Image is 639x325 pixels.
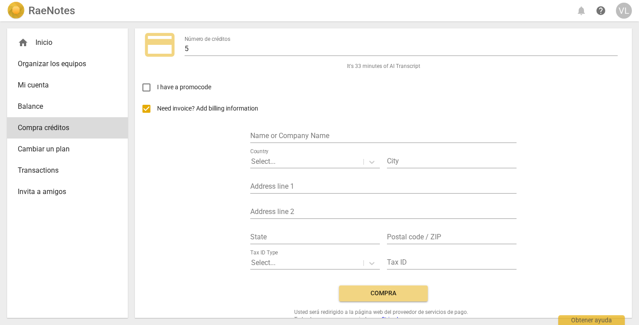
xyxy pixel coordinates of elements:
[157,104,260,113] span: Need invoice? Add billing information
[7,2,25,20] img: Logo
[250,149,268,154] label: Country
[7,139,128,160] a: Cambiar un plan
[7,53,128,75] a: Organizar los equipos
[616,3,632,19] button: VL
[7,2,75,20] a: LogoRaeNotes
[7,181,128,202] a: Invita a amigos
[7,75,128,96] a: Mi cuenta
[18,101,110,112] span: Balance
[28,4,75,17] h2: RaeNotes
[250,250,278,255] label: Tax ID Type
[251,156,276,166] p: Select...
[18,59,110,69] span: Organizar los equipos
[7,160,128,181] a: Transactions
[185,36,230,42] label: Número de créditos
[339,285,428,301] button: Compra
[7,32,128,53] div: Inicio
[18,123,110,133] span: Compra créditos
[346,289,421,298] span: Compra
[157,83,211,92] span: I have a promocode
[18,37,110,48] div: Inicio
[347,63,420,70] span: It's 33 minutes of AI Transcript
[18,37,28,48] span: home
[18,165,110,176] span: Transactions
[593,3,609,19] a: Obtener ayuda
[18,144,110,155] span: Cambiar un plan
[7,117,128,139] a: Compra créditos
[142,27,177,63] span: credit_card
[382,316,405,322] a: Stripe Inc.
[18,186,110,197] span: Invita a amigos
[596,5,606,16] span: help
[251,258,276,268] p: Select...
[18,80,110,91] span: Mi cuenta
[7,96,128,117] a: Balance
[558,315,625,325] div: Obtener ayuda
